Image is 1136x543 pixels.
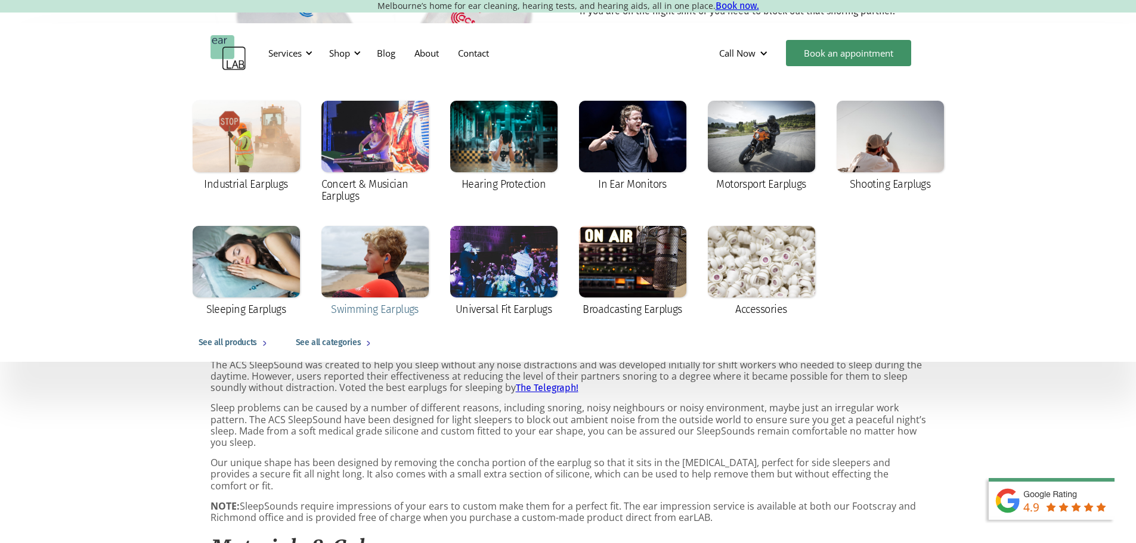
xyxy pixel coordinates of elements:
a: About [405,36,448,70]
a: Concert & Musician Earplugs [315,95,435,210]
div: Shooting Earplugs [850,178,931,190]
a: Hearing Protection [444,95,564,198]
div: Universal Fit Earplugs [456,303,552,315]
a: See all categories [284,324,388,362]
div: Hearing Protection [462,178,546,190]
div: Industrial Earplugs [204,178,288,190]
div: Shop [329,47,350,59]
div: Concert & Musician Earplugs [321,178,429,202]
a: The Telegraph! [516,382,578,393]
div: Services [268,47,302,59]
a: Broadcasting Earplugs [573,220,692,324]
div: Call Now [710,35,780,71]
div: Swimming Earplugs [331,303,419,315]
div: Services [261,35,316,71]
div: Sleeping Earplugs [206,303,286,315]
div: In Ear Monitors [598,178,667,190]
p: Sleep problems can be caused by a number of different reasons, including snoring, noisy neighbour... [211,402,926,448]
a: Book an appointment [786,40,911,66]
p: The ACS SleepSound was created to help you sleep without any noise distractions and was developed... [211,359,926,394]
strong: NOTE: [211,499,240,513]
a: Swimming Earplugs [315,220,435,324]
a: Accessories [702,220,821,324]
a: Contact [448,36,499,70]
a: Motorsport Earplugs [702,95,821,198]
a: Sleeping Earplugs [187,220,306,324]
div: Call Now [719,47,756,59]
a: Universal Fit Earplugs [444,220,564,324]
a: home [211,35,246,71]
p: SleepSounds require impressions of your ears to custom make them for a perfect fit. The ear impre... [211,501,926,523]
a: Shooting Earplugs [831,95,950,198]
div: See all products [199,336,257,350]
div: Broadcasting Earplugs [583,303,682,315]
p: Our unique shape has been designed by removing the concha portion of the earplug so that it sits ... [211,457,926,492]
div: Shop [322,35,364,71]
div: See all categories [296,336,361,350]
div: Accessories [735,303,787,315]
a: In Ear Monitors [573,95,692,198]
a: Blog [367,36,405,70]
a: Industrial Earplugs [187,95,306,198]
a: See all products [187,324,284,362]
div: Motorsport Earplugs [716,178,806,190]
